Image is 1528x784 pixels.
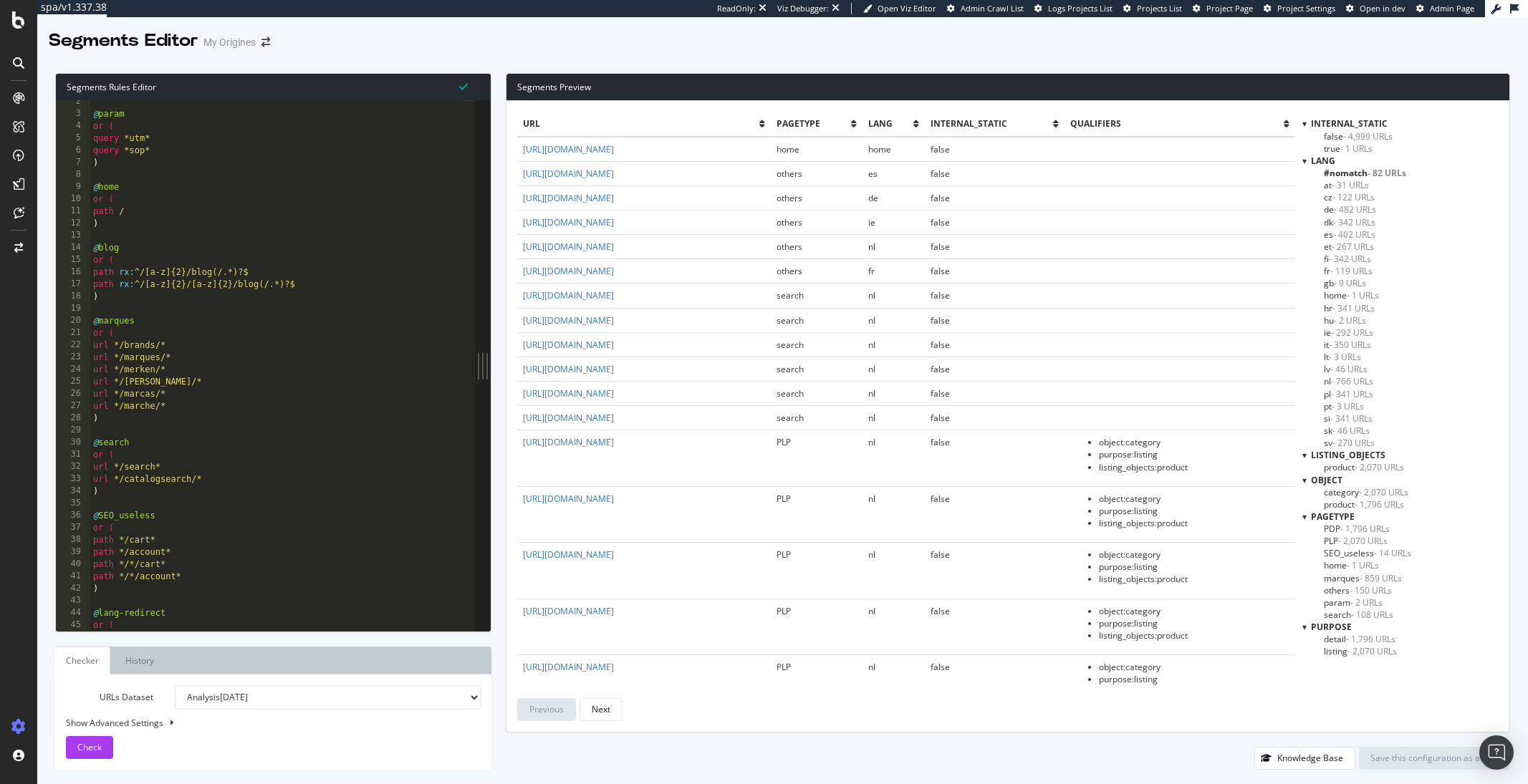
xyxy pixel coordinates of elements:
span: search [777,289,804,301]
a: [URL][DOMAIN_NAME] [523,241,614,253]
div: Open Intercom Messenger [1479,735,1514,770]
span: Click to filter internal_static on true [1324,142,1373,155]
a: [URL][DOMAIN_NAME] [523,363,614,375]
button: Check [66,736,113,759]
span: Admin Crawl List [961,3,1024,14]
span: false [931,387,950,400]
li: listing_objects : product [1099,517,1289,529]
span: lang [1311,155,1335,167]
span: - 108 URLs [1351,609,1393,621]
a: [URL][DOMAIN_NAME] [523,168,614,180]
span: false [931,216,950,228]
span: listing_objects [1311,449,1385,461]
div: Segments Rules Editor [56,74,491,100]
a: [URL][DOMAIN_NAME] [523,216,614,228]
span: - 3 URLs [1332,400,1364,412]
span: Click to filter lang on hu [1324,314,1366,326]
a: Checker [55,647,110,674]
span: de [868,192,878,204]
a: [URL][DOMAIN_NAME] [523,661,614,673]
li: purpose : listing [1099,673,1289,685]
div: 37 [56,522,90,534]
span: false [931,363,950,375]
span: false [931,314,950,326]
span: Click to filter object on category [1324,486,1408,498]
span: - 342 URLs [1329,253,1371,265]
div: Segments Preview [506,74,1509,101]
span: nl [868,493,875,505]
span: - 2,070 URLs [1359,486,1408,498]
span: false [931,143,950,155]
span: ie [868,216,875,228]
span: Click to filter lang on si [1324,412,1373,425]
span: Syntax is valid [459,79,468,93]
span: PLP [777,661,791,673]
span: nl [868,412,875,424]
a: [URL][DOMAIN_NAME] [523,548,614,561]
span: PLP [777,548,791,561]
span: Click to filter pagetype on PLP [1324,535,1388,547]
span: - 1 URLs [1347,289,1379,301]
span: Click to filter lang on #nomatch [1324,167,1406,179]
li: listing_objects : product [1099,461,1289,473]
span: PLP [777,605,791,617]
li: listing_objects : product [1099,573,1289,585]
span: Click to filter lang on lt [1324,351,1361,363]
span: qualifiers [1070,117,1284,130]
span: Click to filter lang on hr [1324,302,1375,314]
a: Admin Page [1416,3,1474,14]
div: 45 [56,619,90,631]
span: - 2 URLs [1334,314,1366,326]
a: Knowledge Base [1254,752,1355,764]
div: 44 [56,607,90,619]
span: - 766 URLs [1331,375,1373,387]
span: - 341 URLs [1331,388,1373,400]
span: Project Settings [1277,3,1335,14]
span: fr [868,265,875,277]
div: 13 [56,230,90,242]
div: 39 [56,546,90,558]
div: 42 [56,583,90,595]
span: search [777,314,804,326]
div: Segments Editor [49,29,198,53]
span: - 4,999 URLs [1343,130,1393,142]
span: Click to filter pagetype on others [1324,584,1392,596]
div: 18 [56,291,90,303]
span: others [777,216,802,228]
div: 19 [56,303,90,315]
a: [URL][DOMAIN_NAME] [523,605,614,617]
span: false [931,605,950,617]
span: Projects List [1137,3,1182,14]
div: 33 [56,473,90,485]
span: - 270 URLs [1332,437,1375,449]
div: Show Advanced Settings [55,717,470,729]
a: [URL][DOMAIN_NAME] [523,192,614,204]
div: 31 [56,449,90,461]
span: home [777,143,799,155]
span: Click to filter lang on dk [1324,216,1375,228]
span: Click to filter object on product [1324,498,1404,510]
a: Project Settings [1264,3,1335,14]
span: - 2,070 URLs [1338,535,1388,547]
span: false [931,493,950,505]
span: others [777,265,802,277]
span: es [868,168,878,180]
span: Logs Projects List [1048,3,1113,14]
span: nl [868,436,875,448]
span: - 46 URLs [1330,363,1368,375]
a: History [114,647,165,674]
div: 21 [56,327,90,339]
span: nl [868,314,875,326]
a: [URL][DOMAIN_NAME] [523,143,614,155]
span: Click to filter lang on fi [1324,253,1371,265]
div: 17 [56,279,90,291]
span: Click to filter pagetype on PDP [1324,523,1390,535]
span: Click to filter lang on nl [1324,375,1373,387]
div: 3 [56,108,90,120]
li: purpose : listing [1099,617,1289,629]
span: false [931,289,950,301]
div: ReadOnly: [717,3,756,14]
span: Click to filter lang on at [1324,179,1369,191]
span: search [777,339,804,351]
span: - 341 URLs [1332,302,1375,314]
